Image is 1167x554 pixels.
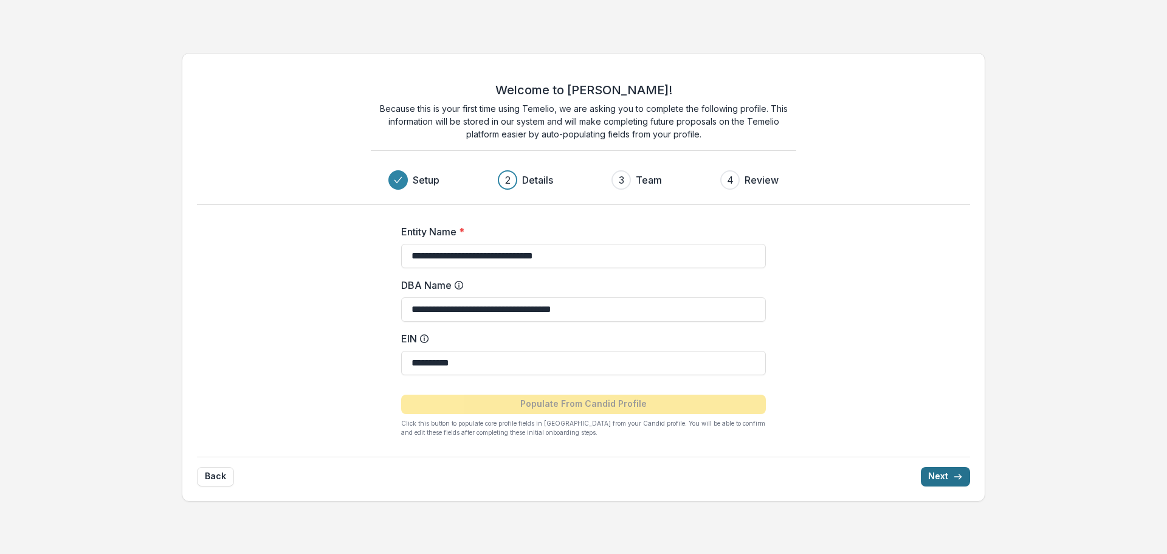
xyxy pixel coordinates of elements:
[371,102,796,140] p: Because this is your first time using Temelio, we are asking you to complete the following profil...
[401,419,766,437] p: Click this button to populate core profile fields in [GEOGRAPHIC_DATA] from your Candid profile. ...
[727,173,734,187] div: 4
[401,331,759,346] label: EIN
[401,224,759,239] label: Entity Name
[495,83,672,97] h2: Welcome to [PERSON_NAME]!
[745,173,779,187] h3: Review
[921,467,970,486] button: Next
[388,170,779,190] div: Progress
[522,173,553,187] h3: Details
[636,173,662,187] h3: Team
[413,173,439,187] h3: Setup
[197,467,234,486] button: Back
[401,395,766,414] button: Populate From Candid Profile
[401,278,759,293] label: DBA Name
[619,173,624,187] div: 3
[505,173,511,187] div: 2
